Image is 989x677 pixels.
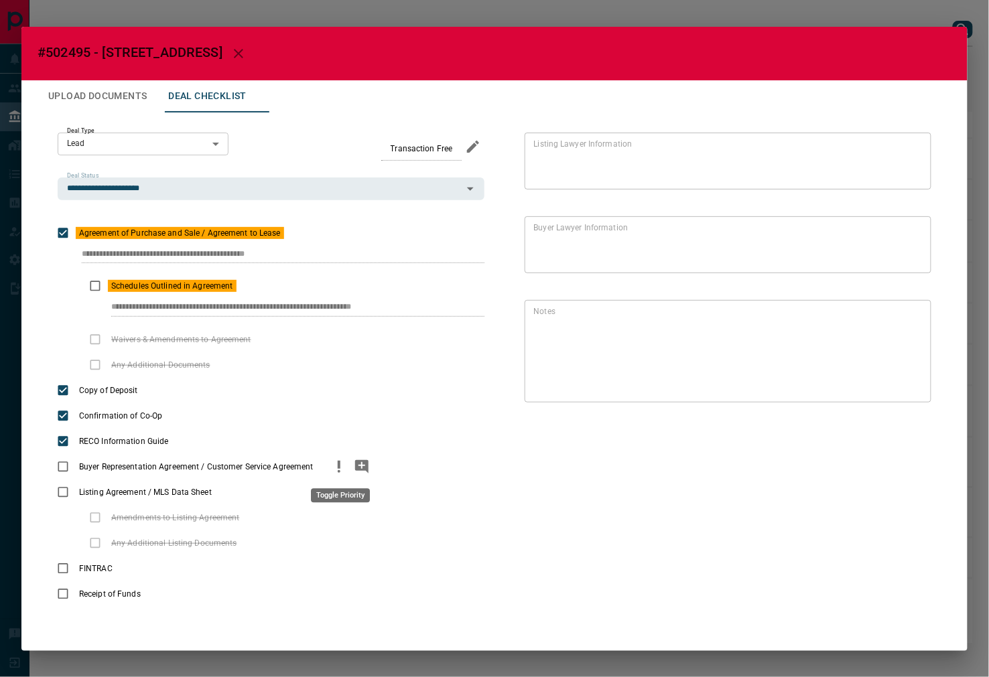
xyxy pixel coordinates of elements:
button: priority [328,454,350,479]
div: Toggle Priority [311,489,370,503]
span: Any Additional Documents [108,359,214,371]
span: RECO Information Guide [76,435,172,447]
textarea: text field [534,305,917,396]
button: add note [350,454,373,479]
span: Receipt of Funds [76,588,144,600]
button: Deal Checklist [157,80,257,112]
span: #502495 - [STREET_ADDRESS] [38,44,222,60]
span: Waivers & Amendments to Agreement [108,333,255,346]
textarea: text field [534,222,917,267]
button: Upload Documents [38,80,157,112]
label: Deal Type [67,127,94,135]
span: Any Additional Listing Documents [108,537,241,549]
textarea: text field [534,138,917,183]
label: Deal Status [67,171,98,180]
span: Copy of Deposit [76,384,141,396]
span: Agreement of Purchase and Sale / Agreement to Lease [76,227,284,239]
span: Confirmation of Co-Op [76,410,166,422]
span: Buyer Representation Agreement / Customer Service Agreement [76,461,317,473]
div: Lead [58,133,228,155]
input: checklist input [111,299,456,316]
button: edit [462,135,484,158]
span: Listing Agreement / MLS Data Sheet [76,486,215,498]
span: Amendments to Listing Agreement [108,512,243,524]
span: Schedules Outlined in Agreement [108,280,237,292]
span: FINTRAC [76,562,116,575]
button: Open [461,179,480,198]
input: checklist input [82,246,456,263]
